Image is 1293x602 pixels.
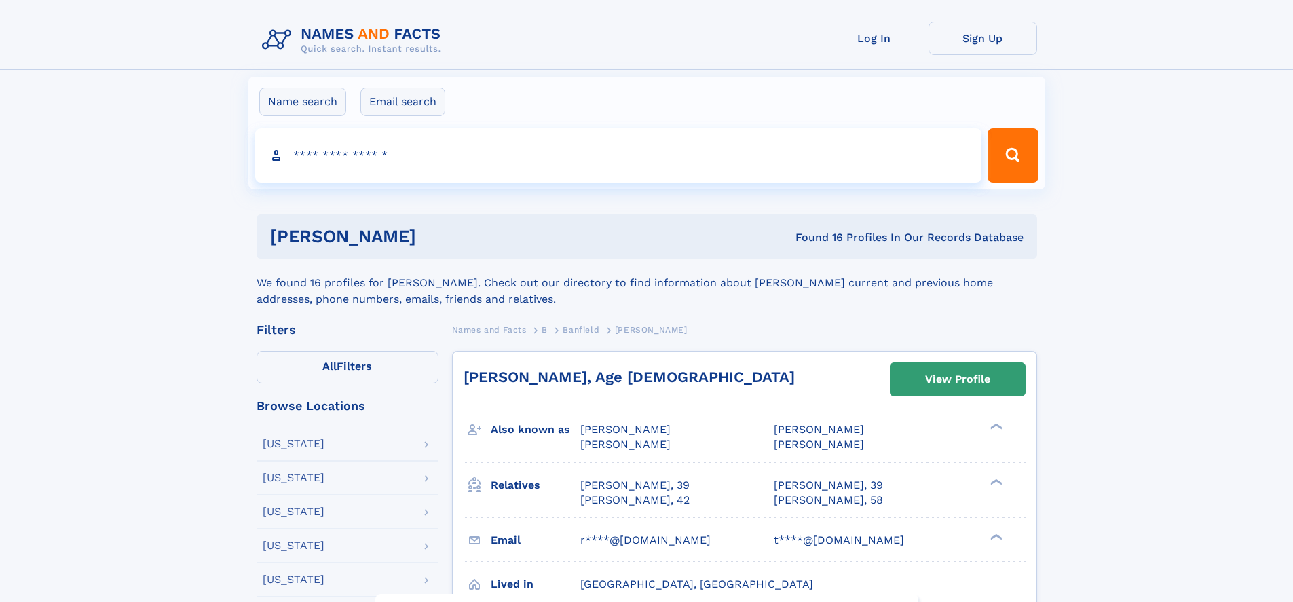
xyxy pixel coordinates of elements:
[925,364,990,395] div: View Profile
[987,477,1003,486] div: ❯
[987,532,1003,541] div: ❯
[257,351,438,383] label: Filters
[257,22,452,58] img: Logo Names and Facts
[257,324,438,336] div: Filters
[774,478,883,493] a: [PERSON_NAME], 39
[491,573,580,596] h3: Lived in
[263,438,324,449] div: [US_STATE]
[322,360,337,373] span: All
[774,493,883,508] a: [PERSON_NAME], 58
[891,363,1025,396] a: View Profile
[360,88,445,116] label: Email search
[774,438,864,451] span: [PERSON_NAME]
[263,506,324,517] div: [US_STATE]
[580,578,813,590] span: [GEOGRAPHIC_DATA], [GEOGRAPHIC_DATA]
[259,88,346,116] label: Name search
[464,369,795,385] a: [PERSON_NAME], Age [DEMOGRAPHIC_DATA]
[255,128,982,183] input: search input
[820,22,929,55] a: Log In
[491,474,580,497] h3: Relatives
[263,574,324,585] div: [US_STATE]
[257,400,438,412] div: Browse Locations
[580,438,671,451] span: [PERSON_NAME]
[452,321,527,338] a: Names and Facts
[987,422,1003,431] div: ❯
[580,493,690,508] a: [PERSON_NAME], 42
[270,228,606,245] h1: [PERSON_NAME]
[491,529,580,552] h3: Email
[263,540,324,551] div: [US_STATE]
[988,128,1038,183] button: Search Button
[605,230,1024,245] div: Found 16 Profiles In Our Records Database
[563,321,599,338] a: Banfield
[615,325,688,335] span: [PERSON_NAME]
[257,259,1037,307] div: We found 16 profiles for [PERSON_NAME]. Check out our directory to find information about [PERSON...
[563,325,599,335] span: Banfield
[491,418,580,441] h3: Also known as
[542,321,548,338] a: B
[929,22,1037,55] a: Sign Up
[580,478,690,493] a: [PERSON_NAME], 39
[580,423,671,436] span: [PERSON_NAME]
[774,423,864,436] span: [PERSON_NAME]
[263,472,324,483] div: [US_STATE]
[542,325,548,335] span: B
